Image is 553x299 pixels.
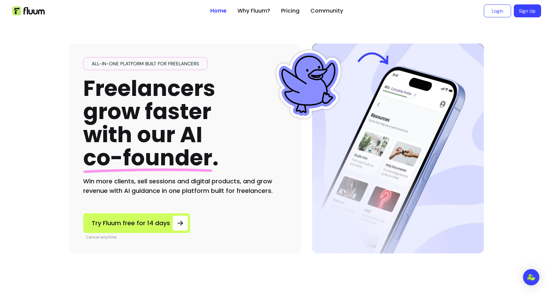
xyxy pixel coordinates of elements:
img: Hero [312,44,484,253]
a: Try Fluum free for 14 days [83,213,190,233]
a: Community [310,7,343,15]
h2: Win more clients, sell sessions and digital products, and grow revenue with AI guidance in one pl... [83,177,288,196]
div: Open Intercom Messenger [523,269,539,285]
img: Fluum Logo [12,6,45,15]
a: Why Fluum? [237,7,270,15]
a: Pricing [281,7,299,15]
h1: Freelancers grow faster with our AI . [83,77,219,170]
p: Cancel anytime [86,234,190,240]
a: Sign Up [514,4,541,17]
span: Try Fluum free for 14 days [92,218,170,228]
img: Fluum Duck sticker [275,50,343,118]
span: All-in-one platform built for freelancers [89,60,202,67]
span: co-founder [83,143,212,173]
a: Login [484,4,511,17]
a: Home [210,7,227,15]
